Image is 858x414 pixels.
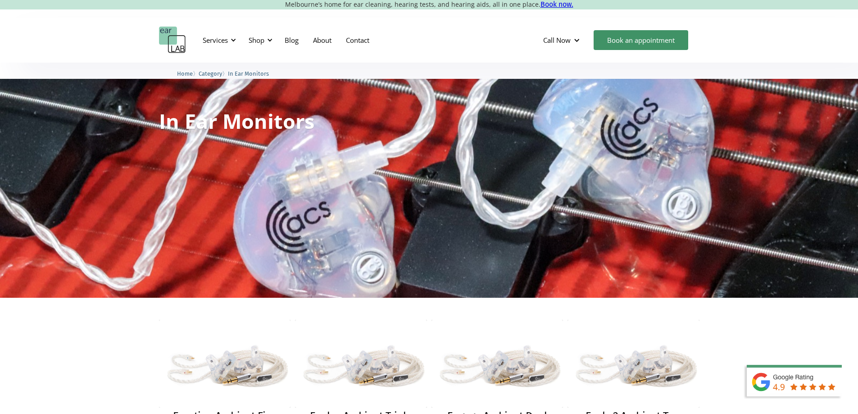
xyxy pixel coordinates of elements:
[159,111,314,131] h1: In Ear Monitors
[339,27,377,53] a: Contact
[243,27,275,54] div: Shop
[159,320,291,408] img: Emotion Ambient Five Driver – In Ear Monitor
[199,69,222,77] a: Category
[306,27,339,53] a: About
[203,36,228,45] div: Services
[228,69,269,77] a: In Ear Monitors
[594,30,688,50] a: Book an appointment
[536,27,589,54] div: Call Now
[567,320,699,408] img: Evoke2 Ambient Two Driver – In Ear Monitor
[277,27,306,53] a: Blog
[197,27,239,54] div: Services
[431,320,563,408] img: Engage Ambient Dual Driver – In Ear Monitor
[177,69,199,78] li: 〉
[177,69,193,77] a: Home
[177,70,193,77] span: Home
[199,69,228,78] li: 〉
[295,320,427,408] img: Evolve Ambient Triple Driver – In Ear Monitor
[228,70,269,77] span: In Ear Monitors
[543,36,571,45] div: Call Now
[199,70,222,77] span: Category
[249,36,264,45] div: Shop
[159,27,186,54] a: home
